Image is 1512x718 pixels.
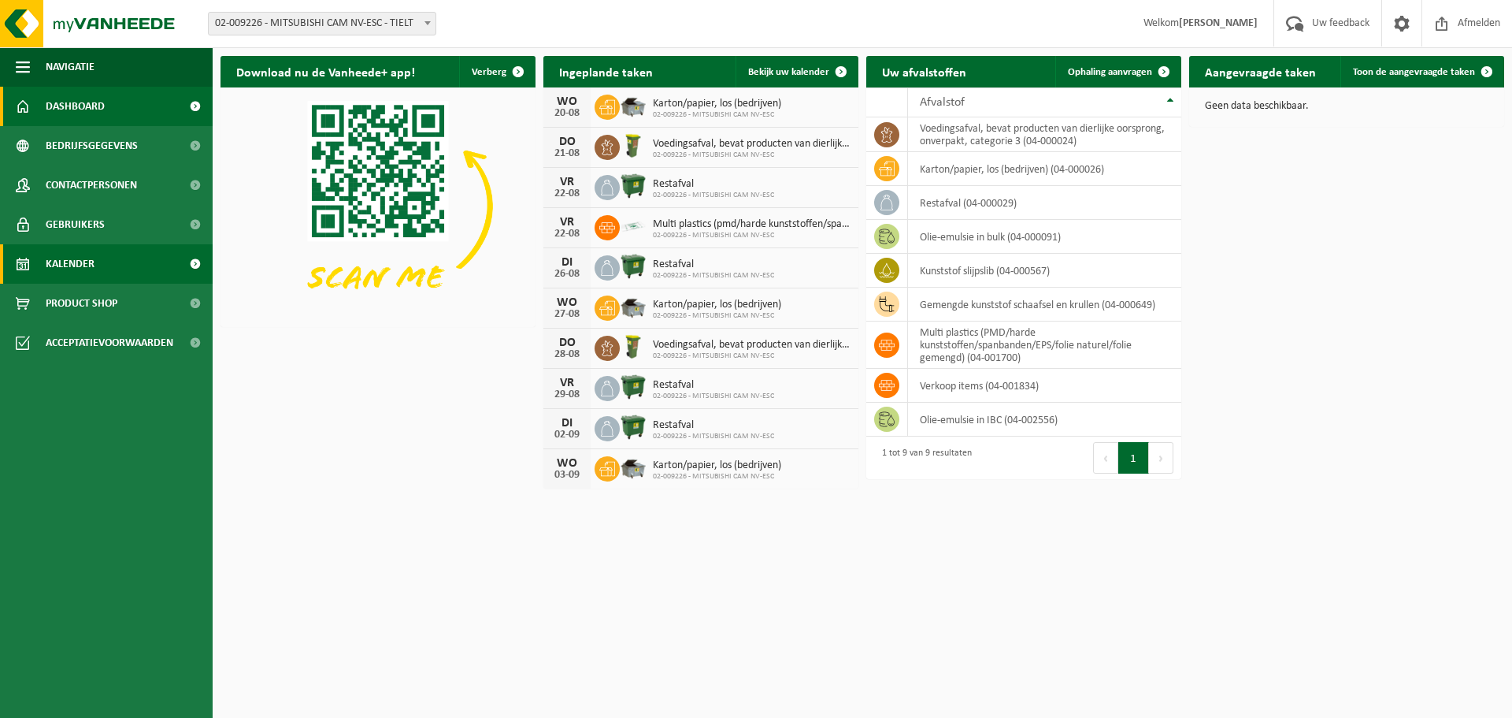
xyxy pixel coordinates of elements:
[1340,56,1503,87] a: Toon de aangevraagde taken
[620,374,647,400] img: WB-1100-HPE-GN-01
[551,269,583,280] div: 26-08
[551,148,583,159] div: 21-08
[1205,101,1488,112] p: Geen data beschikbaar.
[653,379,774,392] span: Restafval
[1055,56,1180,87] a: Ophaling aanvragen
[46,166,137,205] span: Contactpersonen
[908,322,1181,369] td: multi plastics (PMD/harde kunststoffen/spanbanden/EPS/folie naturel/folie gemengd) (04-001700)
[908,403,1181,437] td: olie-emulsie in IBC (04-002556)
[620,333,647,360] img: WB-0060-HPE-GN-50
[908,369,1181,403] td: verkoop items (04-001834)
[1118,442,1149,474] button: 1
[459,56,534,87] button: Verberg
[874,441,972,475] div: 1 tot 9 van 9 resultaten
[908,117,1181,152] td: voedingsafval, bevat producten van dierlijke oorsprong, onverpakt, categorie 3 (04-000024)
[551,430,583,441] div: 02-09
[653,419,774,432] span: Restafval
[620,293,647,320] img: WB-5000-GAL-GY-01
[551,229,583,240] div: 22-08
[551,457,583,470] div: WO
[748,67,829,77] span: Bekijk uw kalender
[46,205,105,244] span: Gebruikers
[208,12,436,35] span: 02-009226 - MITSUBISHI CAM NV-ESC - TIELT
[1149,442,1173,474] button: Next
[1179,17,1258,29] strong: [PERSON_NAME]
[653,191,774,200] span: 02-009226 - MITSUBISHI CAM NV-ESC
[551,176,583,188] div: VR
[551,377,583,389] div: VR
[620,414,647,441] img: WB-1100-HPE-GN-01
[653,178,774,191] span: Restafval
[653,271,774,281] span: 02-009226 - MITSUBISHI CAM NV-ESC
[551,296,583,309] div: WO
[653,472,781,482] span: 02-009226 - MITSUBISHI CAM NV-ESC
[551,309,583,320] div: 27-08
[551,188,583,199] div: 22-08
[551,95,583,108] div: WO
[46,284,117,323] span: Product Shop
[551,136,583,148] div: DO
[736,56,857,87] a: Bekijk uw kalender
[653,259,774,271] span: Restafval
[920,96,965,109] span: Afvalstof
[908,186,1181,220] td: restafval (04-000029)
[1353,67,1475,77] span: Toon de aangevraagde taken
[653,392,774,401] span: 02-009226 - MITSUBISHI CAM NV-ESC
[653,352,850,361] span: 02-009226 - MITSUBISHI CAM NV-ESC
[908,288,1181,322] td: gemengde kunststof schaafsel en krullen (04-000649)
[220,87,535,324] img: Download de VHEPlus App
[620,253,647,280] img: WB-1100-HPE-GN-01
[220,56,431,87] h2: Download nu de Vanheede+ app!
[866,56,982,87] h2: Uw afvalstoffen
[46,323,173,363] span: Acceptatievoorwaarden
[653,110,781,120] span: 02-009226 - MITSUBISHI CAM NV-ESC
[543,56,669,87] h2: Ingeplande taken
[46,47,94,87] span: Navigatie
[551,337,583,349] div: DO
[620,454,647,481] img: WB-5000-GAL-GY-01
[551,108,583,119] div: 20-08
[472,67,506,77] span: Verberg
[620,92,647,119] img: WB-5000-GAL-GY-01
[653,311,781,321] span: 02-009226 - MITSUBISHI CAM NV-ESC
[653,299,781,311] span: Karton/papier, los (bedrijven)
[46,244,94,284] span: Kalender
[551,349,583,360] div: 28-08
[551,389,583,400] div: 29-08
[1189,56,1332,87] h2: Aangevraagde taken
[653,339,850,352] span: Voedingsafval, bevat producten van dierlijke oorsprong, onverpakt, categorie 3
[551,470,583,481] div: 03-09
[653,151,850,160] span: 02-009226 - MITSUBISHI CAM NV-ESC
[653,138,850,151] span: Voedingsafval, bevat producten van dierlijke oorsprong, onverpakt, categorie 3
[908,254,1181,288] td: kunststof slijpslib (04-000567)
[620,132,647,159] img: WB-0060-HPE-GN-50
[551,417,583,430] div: DI
[551,256,583,269] div: DI
[46,87,105,126] span: Dashboard
[209,13,435,35] span: 02-009226 - MITSUBISHI CAM NV-ESC - TIELT
[1093,442,1118,474] button: Previous
[1068,67,1152,77] span: Ophaling aanvragen
[653,98,781,110] span: Karton/papier, los (bedrijven)
[46,126,138,166] span: Bedrijfsgegevens
[620,213,647,240] img: LP-SK-00500-LPE-16
[653,459,781,472] span: Karton/papier, los (bedrijven)
[908,152,1181,186] td: karton/papier, los (bedrijven) (04-000026)
[551,216,583,229] div: VR
[908,220,1181,254] td: olie-emulsie in bulk (04-000091)
[653,218,850,231] span: Multi plastics (pmd/harde kunststoffen/spanbanden/eps/folie naturel/folie gemeng...
[653,231,850,240] span: 02-009226 - MITSUBISHI CAM NV-ESC
[653,432,774,441] span: 02-009226 - MITSUBISHI CAM NV-ESC
[620,173,647,199] img: WB-1100-HPE-GN-01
